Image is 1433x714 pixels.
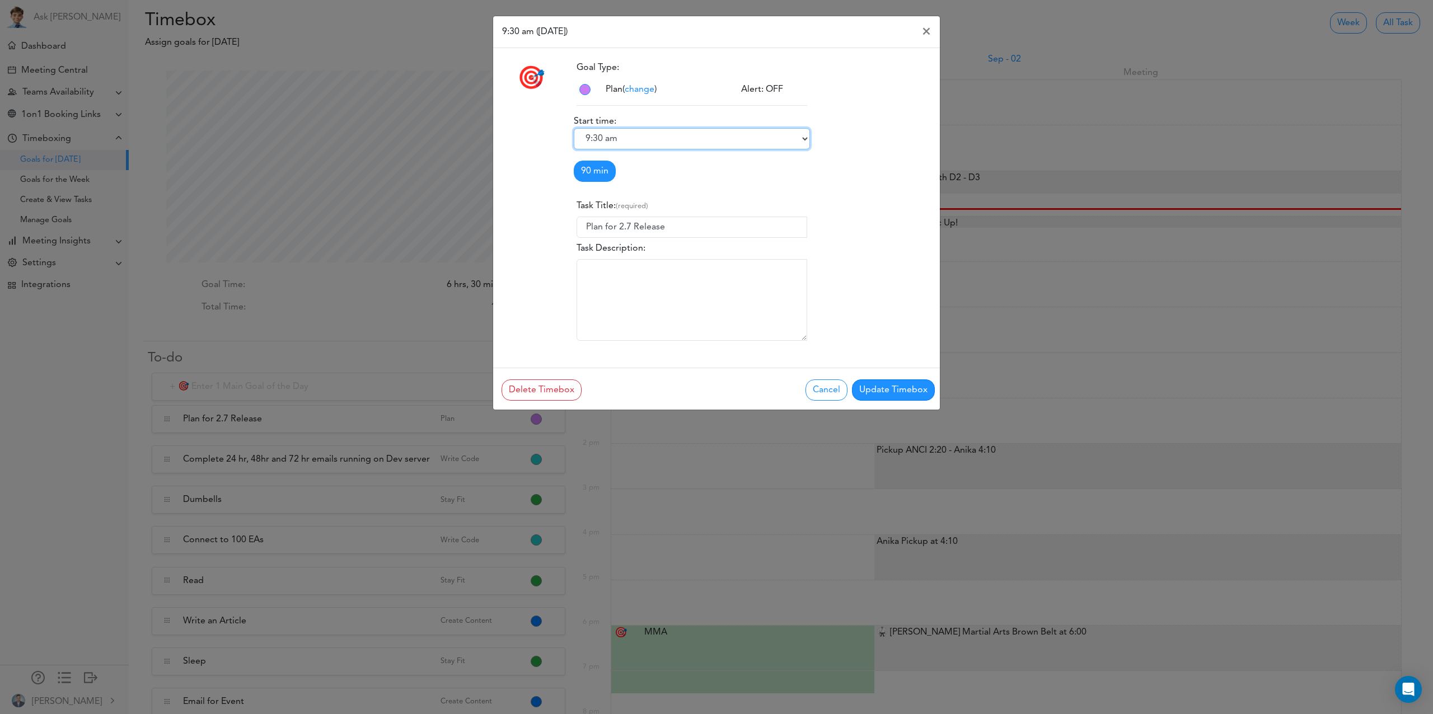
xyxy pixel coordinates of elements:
[577,238,645,259] label: Task Description:
[577,195,648,217] label: Task Title:
[1395,676,1422,703] div: Open Intercom Messenger
[502,25,568,39] h6: 9:30 am ([DATE])
[606,85,622,94] span: Plan
[733,83,810,96] div: Alert: OFF
[616,203,648,210] small: (required)
[922,25,931,39] span: ×
[502,379,582,401] button: Delete Timebox
[574,115,616,128] label: Start time:
[625,85,654,94] span: change
[913,16,940,48] button: Close
[517,68,545,91] span: 🎯
[574,57,622,78] label: Goal Type:
[597,83,733,96] div: ( )
[806,379,847,401] button: Cancel
[852,379,935,401] button: Update Timebox
[574,161,616,182] a: 90 min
